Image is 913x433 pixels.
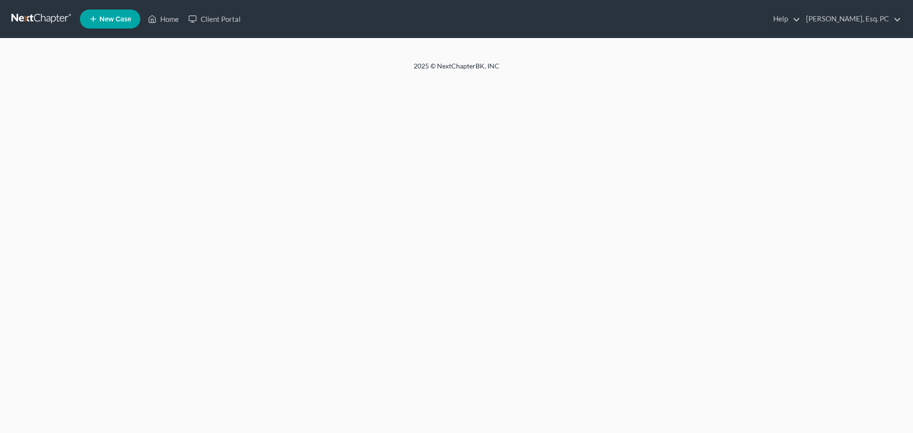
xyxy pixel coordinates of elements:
[143,10,184,28] a: Home
[184,10,245,28] a: Client Portal
[801,10,901,28] a: [PERSON_NAME], Esq. PC
[80,10,140,29] new-legal-case-button: New Case
[768,10,800,28] a: Help
[185,61,728,78] div: 2025 © NextChapterBK, INC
